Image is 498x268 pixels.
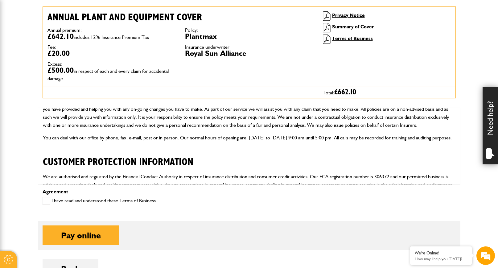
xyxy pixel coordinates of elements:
p: You can deal with our office by phone, fax, e-mail, post or in person. Our normal hours of openin... [43,134,455,142]
dd: £500.00 [47,67,176,81]
span: includes 12% Insurance Premium Tax [74,34,149,40]
em: Start Chat [84,190,112,198]
img: d_20077148190_company_1631870298795_20077148190 [10,34,26,43]
div: Chat with us now [32,35,104,43]
textarea: Type your message and hit 'Enter' [8,112,113,185]
input: Enter your phone number [8,93,113,107]
div: Minimize live chat window [101,3,116,18]
div: Need help? [483,87,498,164]
dd: £20.00 [47,50,176,57]
h2: CUSTOMER PROTECTION INFORMATION [43,147,455,168]
label: I have read and understood these Terms of Business [43,197,156,205]
div: Total: [318,86,455,98]
button: Pay online [43,225,119,245]
p: As part of the JCB Excavator Group, we are an Insurance Intermediary and act on your behalf in ar... [43,97,455,129]
dt: Excess: [47,62,176,67]
p: We are authorised and regulated by the Financial Conduct Authority in respect of insurance distri... [43,173,455,204]
dt: Annual premium: [47,28,176,33]
a: Summary of Cover [332,24,374,30]
dt: Insurance underwriter: [185,45,313,50]
div: We're Online! [415,250,467,256]
dt: Fee: [47,45,176,50]
dt: Policy: [185,28,313,33]
a: Terms of Business [332,35,373,41]
a: Privacy Notice [332,12,365,18]
h2: Annual plant and equipment cover [47,11,313,23]
p: Agreement [43,189,456,194]
p: How may I help you today? [415,257,467,261]
span: 662.10 [338,89,356,96]
span: £ [334,89,356,96]
input: Enter your email address [8,75,113,89]
dd: Plantmax [185,33,313,40]
dd: Royal Sun Alliance [185,50,313,57]
dd: £642.10 [47,33,176,40]
span: in respect of each and every claim for accidental damage. [47,68,169,81]
input: Enter your last name [8,57,113,71]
